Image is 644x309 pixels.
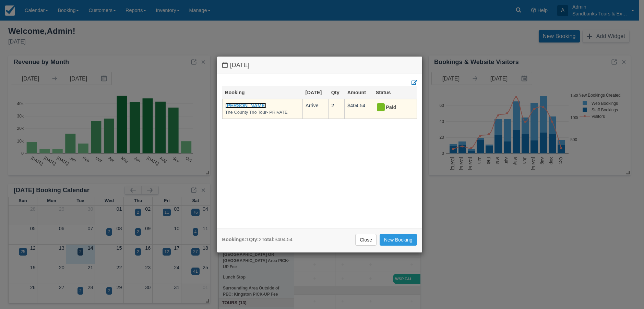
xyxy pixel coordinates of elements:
[222,62,417,69] h4: [DATE]
[222,236,293,243] div: 1 2 $404.54
[331,90,339,95] a: Qty
[303,99,329,119] td: Arrive
[225,109,300,116] em: The County Trio Tour- PRIVATE
[355,234,377,246] a: Close
[380,234,417,246] a: New Booking
[347,90,366,95] a: Amount
[222,237,246,242] strong: Bookings:
[306,90,322,95] a: [DATE]
[249,237,259,242] strong: Qty:
[376,90,391,95] a: Status
[345,99,373,119] td: $404.54
[376,102,408,113] div: Paid
[329,99,345,119] td: 2
[262,237,275,242] strong: Total:
[225,103,267,108] a: [PERSON_NAME]
[225,90,245,95] a: Booking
